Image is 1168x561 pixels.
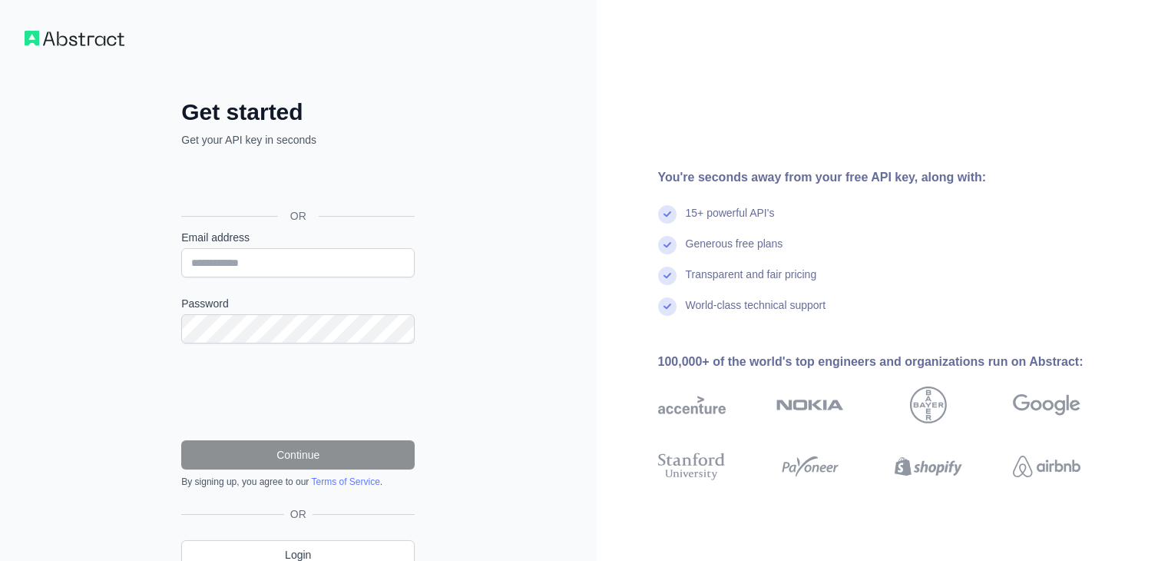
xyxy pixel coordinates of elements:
img: accenture [658,387,726,423]
img: check mark [658,267,677,285]
div: Transparent and fair pricing [686,267,817,297]
div: 15+ powerful API's [686,205,775,236]
iframe: reCAPTCHA [181,362,415,422]
img: airbnb [1013,450,1080,483]
div: You're seconds away from your free API key, along with: [658,168,1130,187]
label: Email address [181,230,415,245]
img: payoneer [776,450,844,483]
div: 100,000+ of the world's top engineers and organizations run on Abstract: [658,353,1130,371]
h2: Get started [181,98,415,126]
div: Generous free plans [686,236,783,267]
img: bayer [910,387,947,423]
img: google [1013,387,1080,423]
img: check mark [658,297,677,316]
span: OR [284,506,313,522]
img: stanford university [658,450,726,483]
label: Password [181,296,415,311]
img: check mark [658,205,677,224]
img: check mark [658,236,677,254]
img: Workflow [25,31,124,46]
img: shopify [895,450,962,483]
iframe: Sign in with Google Button [174,164,419,198]
a: Terms of Service [311,476,379,487]
button: Continue [181,440,415,470]
img: nokia [776,387,844,423]
span: OR [278,208,319,224]
div: By signing up, you agree to our . [181,476,415,488]
div: World-class technical support [686,297,826,328]
p: Get your API key in seconds [181,132,415,148]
